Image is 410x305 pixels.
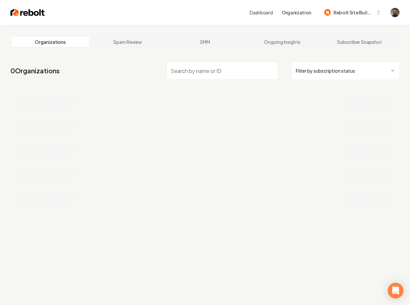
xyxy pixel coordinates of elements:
a: Spam Review [89,37,166,47]
a: Subscriber Snapshot [321,37,398,47]
a: SMM [166,37,243,47]
img: Daniel Humberto Ortega Celis [390,8,400,17]
img: Rebolt Site Builder [324,9,331,16]
a: Dashboard [250,9,273,16]
div: Open Intercom Messenger [388,283,403,298]
img: Rebolt Logo [10,8,45,17]
input: Search by name or ID [166,62,279,80]
span: Rebolt Site Builder [333,9,373,16]
a: Organizations [12,37,89,47]
a: Ongoing Insights [244,37,321,47]
button: Open user button [390,8,400,17]
a: 0Organizations [10,66,60,75]
button: Organization [278,7,315,18]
